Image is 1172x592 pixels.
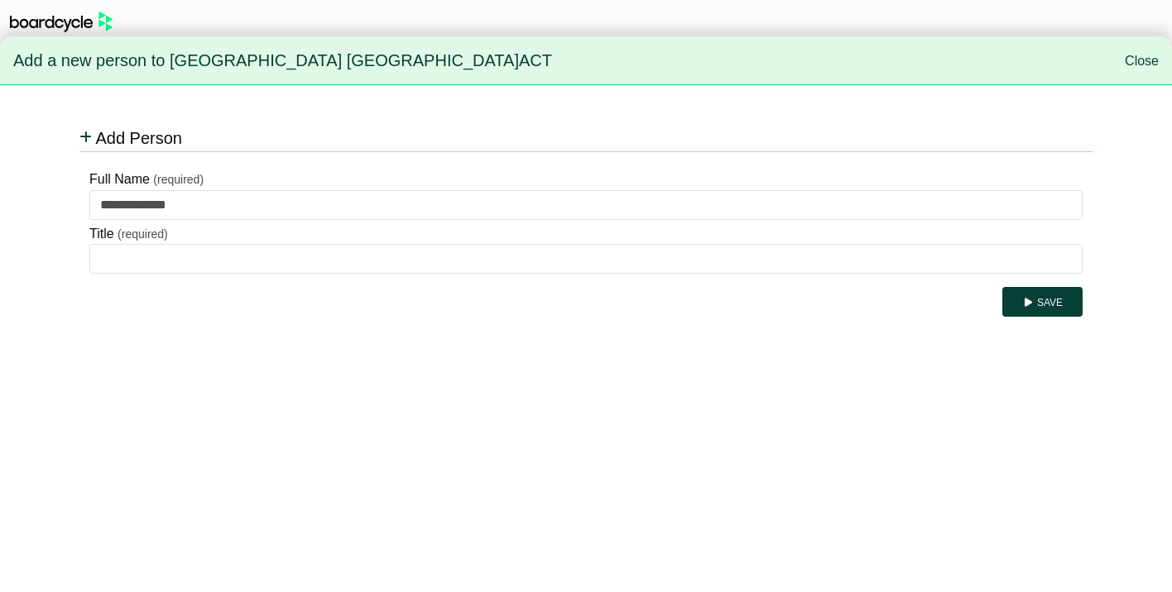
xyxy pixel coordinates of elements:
img: BoardcycleBlackGreen-aaafeed430059cb809a45853b8cf6d952af9d84e6e89e1f1685b34bfd5cb7d64.svg [10,12,113,32]
a: Close [1125,54,1159,68]
button: Save [1002,287,1083,317]
label: Title [89,223,114,245]
label: Full Name [89,169,150,190]
span: Add Person [95,129,182,147]
small: (required) [118,227,168,241]
span: Add a new person to [GEOGRAPHIC_DATA] [GEOGRAPHIC_DATA]ACT [13,44,552,79]
small: (required) [153,173,204,186]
